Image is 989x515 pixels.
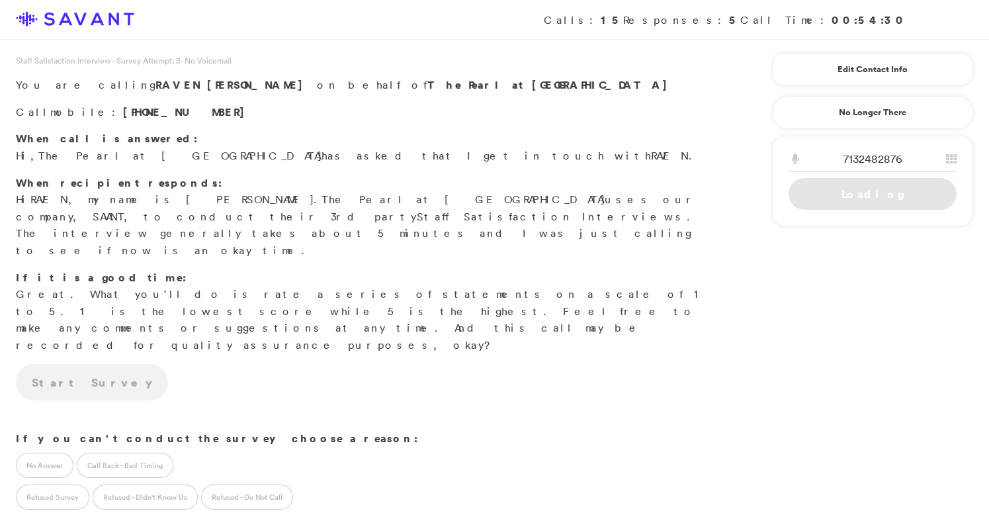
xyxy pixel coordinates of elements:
p: Great. What you'll do is rate a series of statements on a scale of 1 to 5. 1 is the lowest score ... [16,269,722,354]
a: Edit Contact Info [789,59,957,80]
span: Staff Satisfaction Interview [417,210,675,223]
span: Staff Satisfaction Interview - Survey Attempt: 3 - No Voicemail [16,55,232,66]
strong: If you can't conduct the survey choose a reason: [16,431,418,445]
span: [PHONE_NUMBER] [123,105,251,119]
p: Call : [16,104,722,121]
a: No Longer There [772,96,973,129]
span: RAVEN [651,149,689,162]
span: mobile [50,105,112,118]
p: Hi , my name is [PERSON_NAME]. uses our company, SAVANT, to conduct their 3rd party s. The interv... [16,175,722,259]
label: Refused - Didn't Know Us [93,485,198,510]
strong: 5 [729,13,740,27]
label: No Answer [16,453,73,478]
label: Refused - Do Not Call [201,485,293,510]
label: Call Back - Bad Timing [77,453,173,478]
span: [PERSON_NAME] [207,77,310,92]
strong: 00:54:30 [832,13,907,27]
a: Loading [789,178,957,210]
strong: 15 [601,13,623,27]
span: RAVEN [155,77,200,92]
span: RAVEN [30,193,68,206]
strong: When recipient responds: [16,175,222,190]
span: The Pearl at [GEOGRAPHIC_DATA] [322,193,605,206]
a: Start Survey [16,364,168,401]
strong: The Pearl at [GEOGRAPHIC_DATA] [427,77,674,92]
strong: When call is answered: [16,131,198,146]
p: Hi, has asked that I get in touch with . [16,130,722,164]
label: Refused Survey [16,485,89,510]
span: The Pearl at [GEOGRAPHIC_DATA] [38,149,322,162]
p: You are calling on behalf of [16,77,722,94]
strong: If it is a good time: [16,270,187,285]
